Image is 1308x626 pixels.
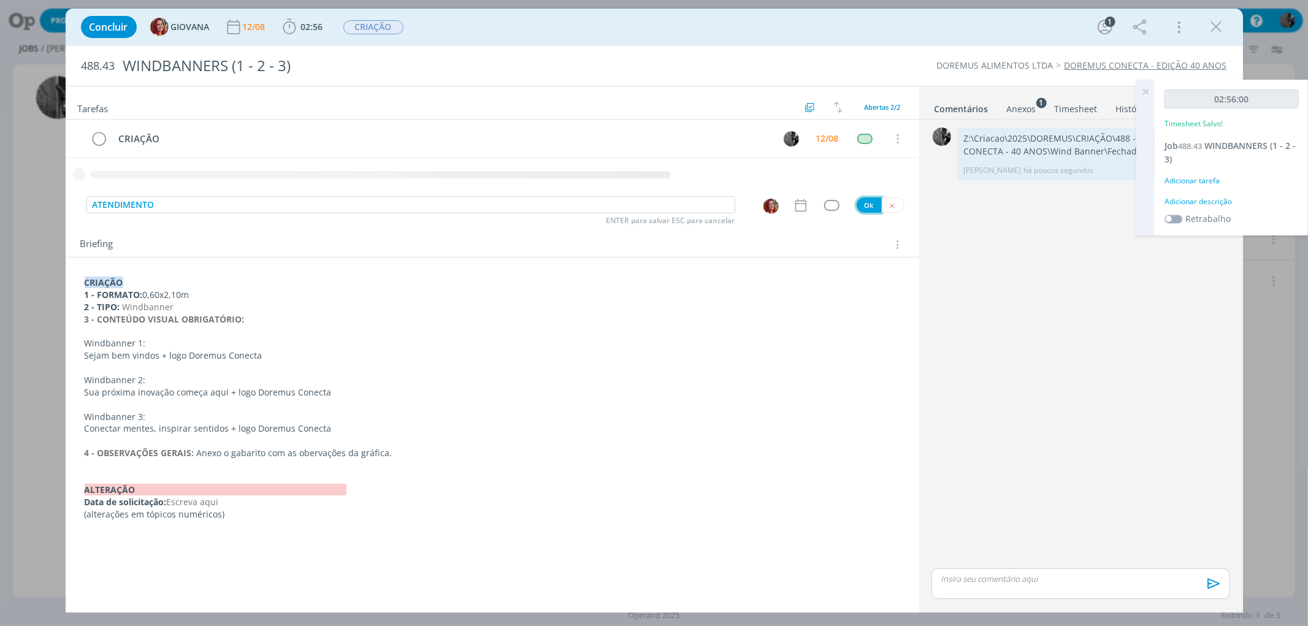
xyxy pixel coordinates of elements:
[113,131,773,147] div: CRIAÇÃO
[1054,97,1098,115] a: Timesheet
[81,16,137,38] button: Concluir
[85,277,123,288] strong: CRIAÇÃO
[816,134,839,143] div: 12/08
[865,102,901,112] span: Abertas 2/2
[784,131,799,147] img: P
[167,496,219,508] span: Escreva aqui
[763,199,779,214] img: G
[1115,97,1153,115] a: Histórico
[1165,140,1296,165] span: WINDBANNERS (1 - 2 - 3)
[85,484,346,495] strong: ALTERAÇÃO
[171,23,210,31] span: GIOVANA
[933,128,951,146] img: P
[197,447,392,459] span: Anexo o gabarito com as obervações da gráfica.
[66,9,1243,613] div: dialog
[1165,175,1299,186] div: Adicionar tarefa
[85,496,167,508] strong: Data de solicitação:
[782,129,801,148] button: P
[78,100,109,115] span: Tarefas
[857,197,882,213] button: Ok
[80,237,113,253] span: Briefing
[1185,212,1231,225] label: Retrabalho
[1065,59,1227,71] a: DOREMUS CONECTA - EDIÇÃO 40 ANOS
[150,18,169,36] img: G
[343,20,403,34] span: CRIAÇÃO
[85,289,900,301] p: 0,60x2,10m
[90,22,128,32] span: Concluir
[85,411,900,423] p: Windbanner 3:
[1007,103,1036,115] div: Anexos
[150,18,210,36] button: GGIOVANA
[1165,196,1299,207] div: Adicionar descrição
[85,508,900,521] p: (alterações em tópicos numéricos)
[280,17,326,37] button: 02:56
[606,216,735,226] span: ENTER para salvar ESC para cancelar
[1178,140,1202,151] span: 488.43
[85,349,900,362] p: Sejam bem vindos + logo Doremus Conecta
[1165,118,1223,129] p: Timesheet Salvo!
[123,301,174,313] span: Windbanner
[85,447,194,459] strong: 4 - OBSERVAÇÕES GERAIS:
[85,289,143,300] strong: 1 - FORMATO:
[763,198,779,215] button: G
[118,51,744,81] div: WINDBANNERS (1 - 2 - 3)
[85,374,900,386] p: Windbanner 2:
[834,102,843,113] img: arrow-down-up.svg
[343,20,404,35] button: CRIAÇÃO
[963,132,1198,158] p: Z:\Criacao\2025\DOREMUS\CRIAÇÃO\488 - DOREMUS CONECTA - 40 ANOS\Wind Banner\Fechado
[85,337,900,349] p: Windbanner 1:
[85,301,120,313] strong: 2 - TIPO:
[934,97,989,115] a: Comentários
[1095,17,1115,37] button: 1
[1165,140,1296,165] a: Job488.43WINDBANNERS (1 - 2 - 3)
[963,165,1021,176] p: [PERSON_NAME]
[243,23,268,31] div: 12/08
[85,313,245,325] strong: 3 - CONTEÚDO VISUAL OBRIGATÓRIO:
[1036,97,1047,108] sup: 1
[85,422,900,435] p: Conectar mentes, inspirar sentidos + logo Doremus Conecta
[1105,17,1115,27] div: 1
[85,386,900,399] p: Sua próxima inovação começa aqui + logo Doremus Conecta
[301,21,323,32] span: 02:56
[1023,165,1093,176] span: há poucos segundos
[937,59,1054,71] a: DOREMUS ALIMENTOS LTDA
[82,59,115,73] span: 488.43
